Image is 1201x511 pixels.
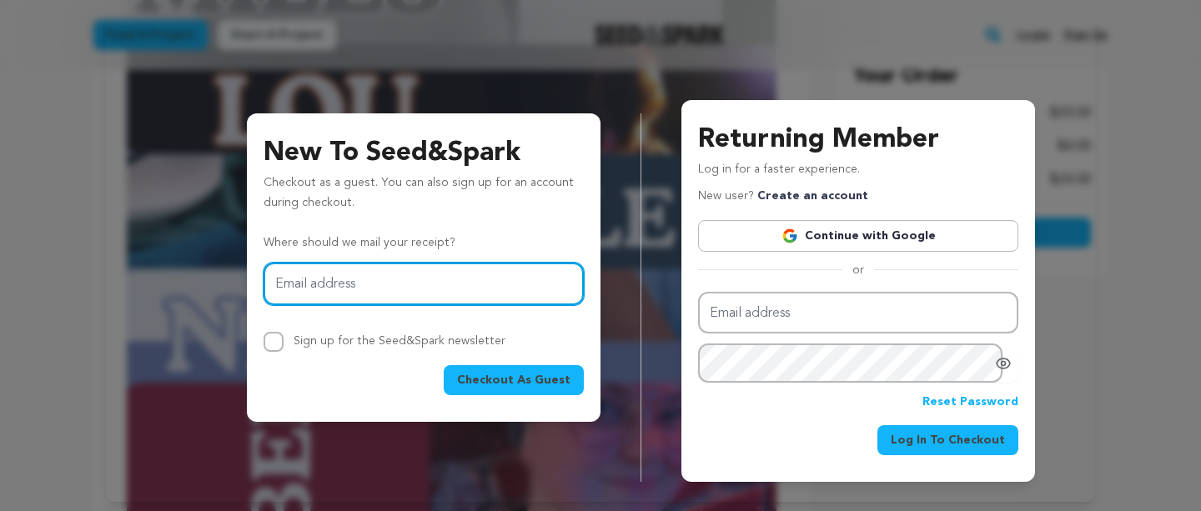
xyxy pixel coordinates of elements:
span: Log In To Checkout [891,432,1005,448]
h3: Returning Member [698,120,1018,160]
a: Reset Password [922,393,1018,413]
p: Where should we mail your receipt? [264,233,584,253]
p: New user? [698,187,868,207]
span: or [842,262,874,278]
button: Checkout As Guest [444,365,584,395]
a: Show password as plain text. Warning: this will display your password on the screen. [995,355,1012,372]
input: Email address [264,263,584,305]
button: Log In To Checkout [877,425,1018,455]
span: Checkout As Guest [457,372,570,388]
a: Create an account [757,190,868,202]
img: Google logo [781,228,798,244]
p: Checkout as a guest. You can also sign up for an account during checkout. [264,173,584,220]
a: Continue with Google [698,220,1018,252]
h3: New To Seed&Spark [264,133,584,173]
p: Log in for a faster experience. [698,160,1018,187]
label: Sign up for the Seed&Spark newsletter [294,335,505,347]
input: Email address [698,292,1018,334]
